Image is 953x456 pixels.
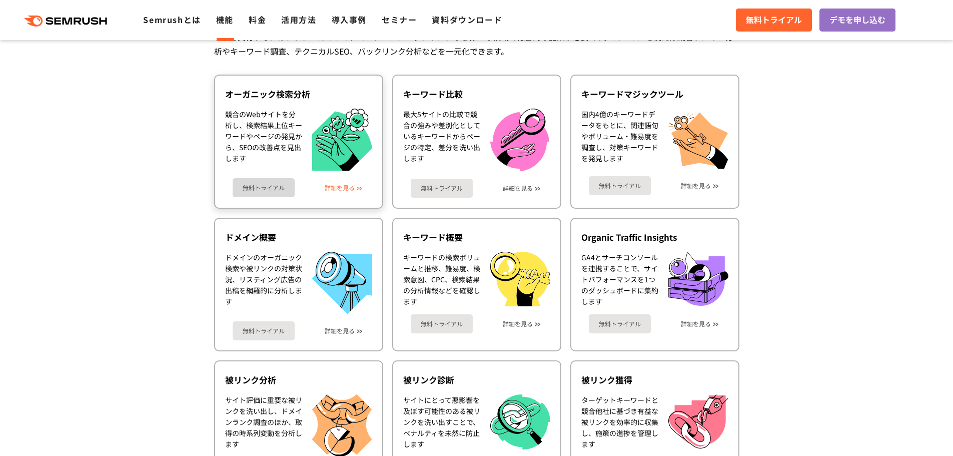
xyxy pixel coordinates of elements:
div: ドメインのオーガニック検索や被リンクの対策状況、リスティング広告の出稿を網羅的に分析します [225,252,302,314]
div: キーワード概要 [403,231,550,243]
a: 詳細を見る [681,182,711,189]
div: GA4とサーチコンソールを連携することで、サイトパフォーマンスを1つのダッシュボードに集約します [581,252,658,307]
a: 詳細を見る [681,320,711,327]
a: 料金 [249,14,266,26]
a: 詳細を見る [325,184,355,191]
div: キーワードマジックツール [581,88,728,100]
a: 無料トライアル [233,321,295,340]
a: 導入事例 [332,14,367,26]
div: 被リンク診断 [403,374,550,386]
div: ドメイン概要 [225,231,372,243]
div: 国内4億のキーワードデータをもとに、関連語句やボリューム・難易度を調査し、対策キーワードを発見します [581,109,658,169]
div: キーワードの検索ボリュームと推移、難易度、検索意図、CPC、検索結果の分析情報などを確認します [403,252,480,307]
img: 被リンク獲得 [668,394,728,448]
a: 無料トライアル [233,178,295,197]
img: キーワードマジックツール [668,109,728,169]
a: 機能 [216,14,234,26]
div: サイトにとって悪影響を及ぼす可能性のある被リンクを洗い出すことで、ペナルティを未然に防止します [403,394,480,450]
div: Organic Traffic Insights [581,231,728,243]
a: Semrushとは [143,14,201,26]
a: 資料ダウンロード [432,14,502,26]
div: SEOを実行するには、テクニカルSEO、コンテンツ、バックリンクなど様々な領域で総合的な施策が必要です。Semrushを使えば競合ドメイン分析やキーワード調査、テクニカルSEO、バックリンク分析... [214,30,739,59]
img: オーガニック検索分析 [312,109,372,171]
img: 被リンク診断 [490,394,550,450]
div: ターゲットキーワードと競合他社に基づき有益な被リンクを効率的に収集し、施策の進捗を管理します [581,394,658,449]
img: キーワード概要 [490,252,550,306]
a: 無料トライアル [411,314,473,333]
a: 無料トライアル [589,314,651,333]
div: 最大5サイトの比較で競合の強みや差別化としているキーワードからページの特定、差分を洗い出します [403,109,480,171]
a: 無料トライアル [589,176,651,195]
img: キーワード比較 [490,109,549,171]
img: Organic Traffic Insights [668,252,728,306]
img: ドメイン概要 [312,252,372,314]
a: 活用方法 [281,14,316,26]
a: 詳細を見る [503,320,533,327]
a: デモを申し込む [819,9,895,32]
span: デモを申し込む [829,14,885,27]
a: 詳細を見る [325,327,355,334]
a: セミナー [382,14,417,26]
a: 詳細を見る [503,185,533,192]
a: 無料トライアル [411,179,473,198]
div: キーワード比較 [403,88,550,100]
a: 無料トライアル [736,9,812,32]
div: 競合のWebサイトを分析し、検索結果上位キーワードやページの発見から、SEOの改善点を見出します [225,109,302,171]
div: 被リンク獲得 [581,374,728,386]
div: オーガニック検索分析 [225,88,372,100]
span: 無料トライアル [746,14,802,27]
div: 被リンク分析 [225,374,372,386]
